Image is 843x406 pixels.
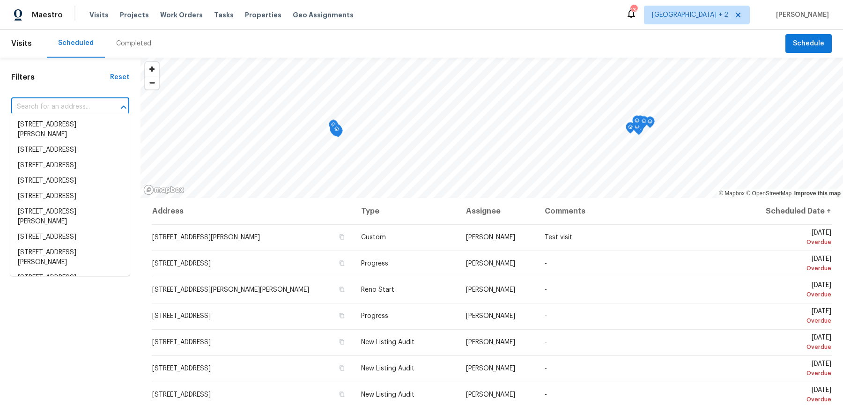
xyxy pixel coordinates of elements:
[545,260,547,267] span: -
[466,287,515,293] span: [PERSON_NAME]
[214,12,234,18] span: Tasks
[338,285,346,294] button: Copy Address
[10,142,130,158] li: [STREET_ADDRESS]
[466,234,515,241] span: [PERSON_NAME]
[632,116,642,130] div: Map marker
[361,313,388,319] span: Progress
[545,313,547,319] span: -
[160,10,203,20] span: Work Orders
[152,391,211,398] span: [STREET_ADDRESS]
[120,10,149,20] span: Projects
[630,6,637,15] div: 134
[110,73,129,82] div: Reset
[143,185,185,195] a: Mapbox homepage
[749,334,831,352] span: [DATE]
[152,260,211,267] span: [STREET_ADDRESS]
[749,308,831,325] span: [DATE]
[545,339,547,346] span: -
[338,311,346,320] button: Copy Address
[741,198,832,224] th: Scheduled Date ↑
[152,339,211,346] span: [STREET_ADDRESS]
[361,234,386,241] span: Custom
[749,342,831,352] div: Overdue
[749,316,831,325] div: Overdue
[466,391,515,398] span: [PERSON_NAME]
[749,229,831,247] span: [DATE]
[338,259,346,267] button: Copy Address
[32,10,63,20] span: Maestro
[152,234,260,241] span: [STREET_ADDRESS][PERSON_NAME]
[10,173,130,189] li: [STREET_ADDRESS]
[749,395,831,404] div: Overdue
[338,364,346,372] button: Copy Address
[338,338,346,346] button: Copy Address
[785,34,832,53] button: Schedule
[116,39,151,48] div: Completed
[11,100,103,114] input: Search for an address...
[10,117,130,142] li: [STREET_ADDRESS][PERSON_NAME]
[58,38,94,48] div: Scheduled
[749,387,831,404] span: [DATE]
[639,116,649,131] div: Map marker
[117,101,130,114] button: Close
[749,369,831,378] div: Overdue
[10,158,130,173] li: [STREET_ADDRESS]
[652,10,728,20] span: [GEOGRAPHIC_DATA] + 2
[545,287,547,293] span: -
[361,365,414,372] span: New Listing Audit
[545,365,547,372] span: -
[145,62,159,76] button: Zoom in
[361,391,414,398] span: New Listing Audit
[466,313,515,319] span: [PERSON_NAME]
[152,287,309,293] span: [STREET_ADDRESS][PERSON_NAME][PERSON_NAME]
[361,260,388,267] span: Progress
[11,33,32,54] span: Visits
[89,10,109,20] span: Visits
[466,365,515,372] span: [PERSON_NAME]
[749,282,831,299] span: [DATE]
[545,234,572,241] span: Test visit
[10,204,130,229] li: [STREET_ADDRESS][PERSON_NAME]
[545,391,547,398] span: -
[10,229,130,245] li: [STREET_ADDRESS]
[338,390,346,399] button: Copy Address
[537,198,741,224] th: Comments
[10,245,130,270] li: [STREET_ADDRESS][PERSON_NAME]
[466,260,515,267] span: [PERSON_NAME]
[140,58,843,198] canvas: Map
[152,313,211,319] span: [STREET_ADDRESS]
[458,198,538,224] th: Assignee
[794,190,841,197] a: Improve this map
[152,198,354,224] th: Address
[331,125,340,140] div: Map marker
[361,287,394,293] span: Reno Start
[626,122,635,137] div: Map marker
[11,73,110,82] h1: Filters
[749,256,831,273] span: [DATE]
[746,190,791,197] a: OpenStreetMap
[10,270,130,295] li: [STREET_ADDRESS][PERSON_NAME]
[361,339,414,346] span: New Listing Audit
[749,264,831,273] div: Overdue
[749,361,831,378] span: [DATE]
[772,10,829,20] span: [PERSON_NAME]
[749,237,831,247] div: Overdue
[152,365,211,372] span: [STREET_ADDRESS]
[645,117,655,131] div: Map marker
[329,120,338,134] div: Map marker
[719,190,745,197] a: Mapbox
[354,198,458,224] th: Type
[332,124,341,139] div: Map marker
[338,233,346,241] button: Copy Address
[293,10,354,20] span: Geo Assignments
[145,76,159,89] button: Zoom out
[245,10,281,20] span: Properties
[749,290,831,299] div: Overdue
[10,189,130,204] li: [STREET_ADDRESS]
[466,339,515,346] span: [PERSON_NAME]
[793,38,824,50] span: Schedule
